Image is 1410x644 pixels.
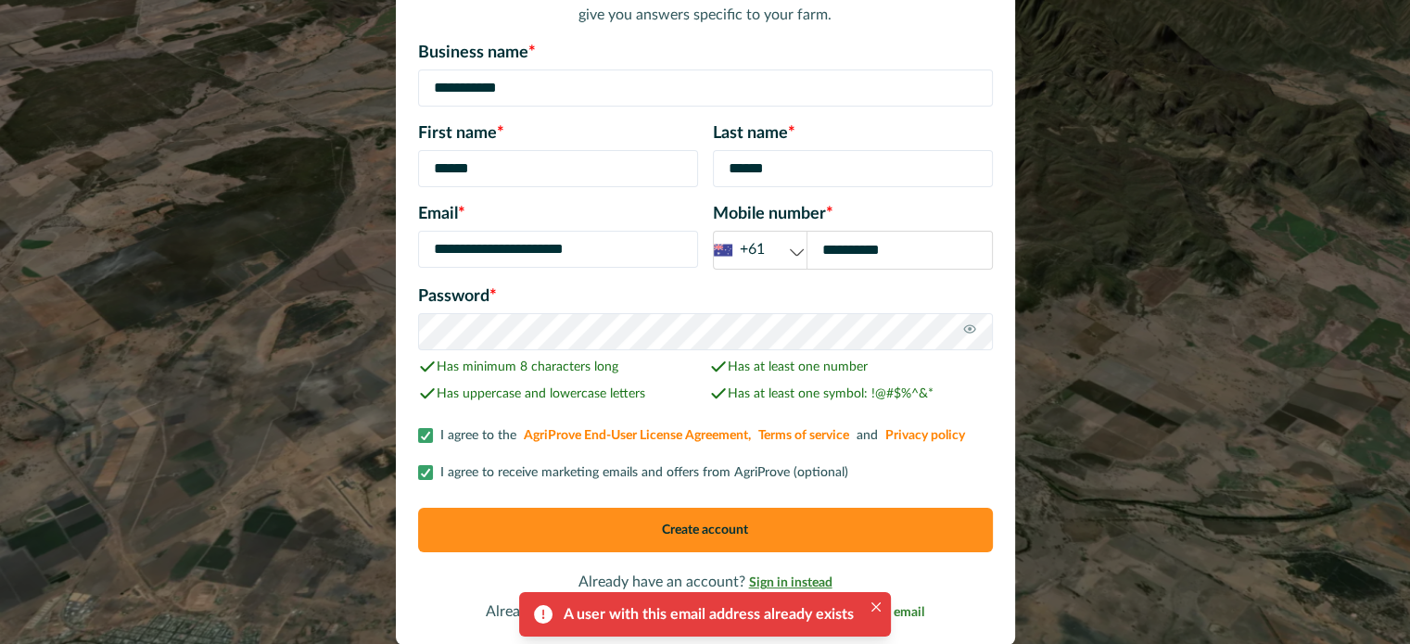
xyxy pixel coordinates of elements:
p: I agree to receive marketing emails and offers from AgriProve (optional) [440,463,848,483]
p: Password [418,284,993,309]
a: AgriProve End-User License Agreement, [524,429,751,442]
p: I agree to the and [440,426,969,446]
p: First name [418,121,698,146]
button: Close [865,596,887,618]
a: Sign in instead [749,575,832,589]
span: Sign in instead [749,576,832,589]
p: Mobile number [713,202,993,227]
p: Has uppercase and lowercase letters [418,385,702,404]
button: Create account [418,508,993,552]
div: A user with this email address already exists [564,603,854,625]
p: Already created an account but didn’t receive an email? [418,600,993,623]
p: Email [418,202,698,227]
p: Already have an account? [418,571,993,593]
p: Has minimum 8 characters long [418,358,694,377]
p: Last name [713,121,993,146]
p: Has at least one number [709,358,993,377]
p: Business name [418,41,993,66]
a: Privacy policy [885,429,965,442]
p: Has at least one symbol: !@#$%^&* [709,385,993,404]
a: Terms of service [758,429,849,442]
